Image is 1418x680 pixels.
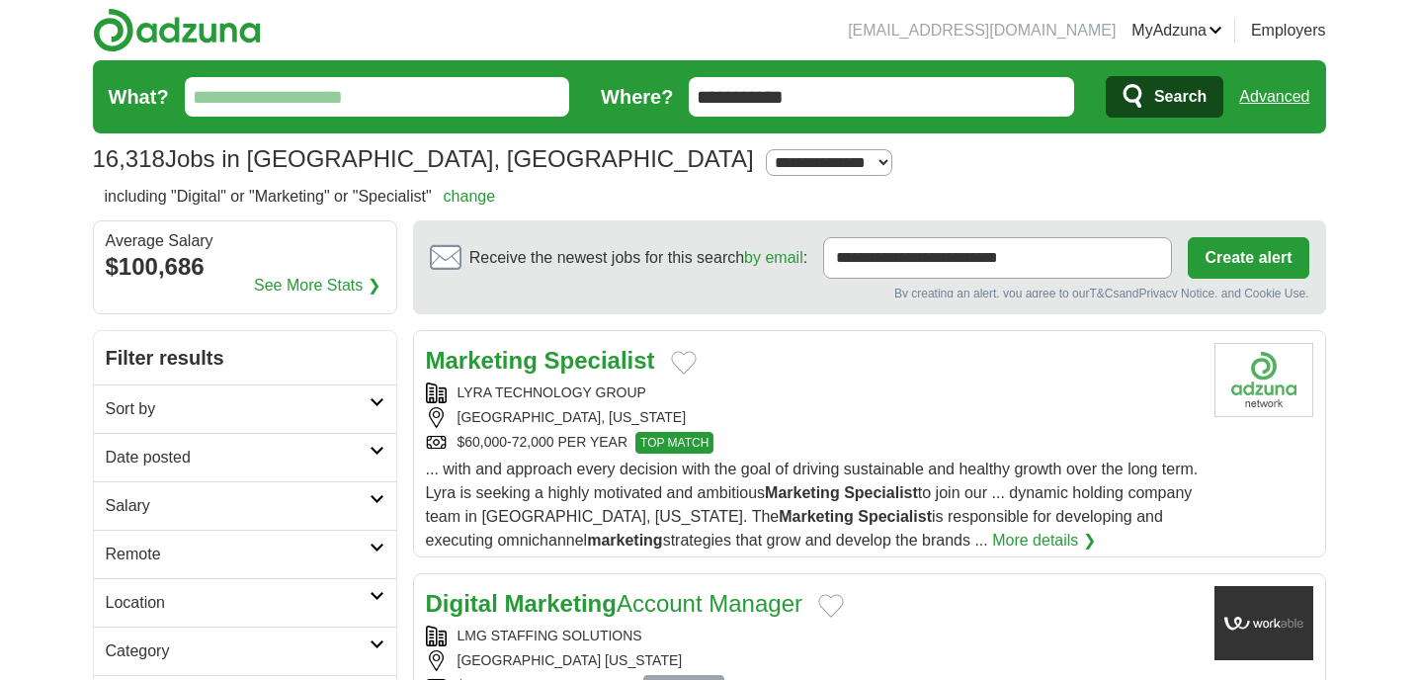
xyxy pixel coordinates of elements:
a: Digital MarketingAccount Manager [426,590,802,617]
a: Date posted [94,433,396,481]
a: T&Cs [1089,287,1119,300]
div: [GEOGRAPHIC_DATA], [US_STATE] [426,407,1199,428]
a: Sort by [94,384,396,433]
strong: Specialist [844,484,918,501]
button: Add to favorite jobs [671,351,697,375]
a: More details ❯ [992,529,1096,552]
div: Average Salary [106,233,384,249]
strong: marketing [587,532,662,549]
a: See More Stats ❯ [254,274,380,297]
img: Company logo [1214,343,1313,417]
strong: Marketing [765,484,840,501]
span: Search [1154,77,1207,117]
strong: Marketing [779,508,854,525]
a: Privacy Notice [1138,287,1214,300]
button: Search [1106,76,1223,118]
h2: including "Digital" or "Marketing" or "Specialist" [105,185,496,209]
a: Advanced [1239,77,1309,117]
div: $100,686 [106,249,384,285]
div: By creating an alert, you agree to our and , and Cookie Use. [430,285,1309,297]
strong: Digital [426,590,498,617]
span: ... with and approach every decision with the goal of driving sustainable and healthy growth over... [426,461,1199,549]
label: What? [109,82,169,112]
a: Category [94,627,396,675]
h2: Remote [106,543,370,566]
strong: Specialist [544,347,655,374]
a: MyAdzuna [1131,19,1222,42]
img: Adzuna logo [93,8,261,52]
div: [GEOGRAPHIC_DATA] [US_STATE] [426,650,1199,671]
button: Add to favorite jobs [818,594,844,618]
h1: Jobs in [GEOGRAPHIC_DATA], [GEOGRAPHIC_DATA] [93,145,754,172]
span: TOP MATCH [635,432,713,454]
a: Employers [1251,19,1326,42]
img: Company logo [1214,586,1313,660]
h2: Sort by [106,397,370,421]
strong: Specialist [858,508,932,525]
a: change [444,188,496,205]
div: LMG STAFFING SOLUTIONS [426,626,1199,646]
h2: Category [106,639,370,663]
a: Salary [94,481,396,530]
li: [EMAIL_ADDRESS][DOMAIN_NAME] [848,19,1116,42]
h2: Salary [106,494,370,518]
div: $60,000-72,000 PER YEAR [426,432,1199,454]
h2: Filter results [94,331,396,384]
button: Create alert [1188,237,1308,279]
strong: Marketing [505,590,617,617]
h2: Date posted [106,446,370,469]
span: 16,318 [93,141,165,177]
div: LYRA TECHNOLOGY GROUP [426,382,1199,403]
a: by email [744,249,803,266]
strong: Marketing [426,347,538,374]
a: Location [94,578,396,627]
h2: Location [106,591,370,615]
label: Where? [601,82,673,112]
a: Remote [94,530,396,578]
span: Receive the newest jobs for this search : [469,246,807,270]
a: Marketing Specialist [426,347,655,374]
